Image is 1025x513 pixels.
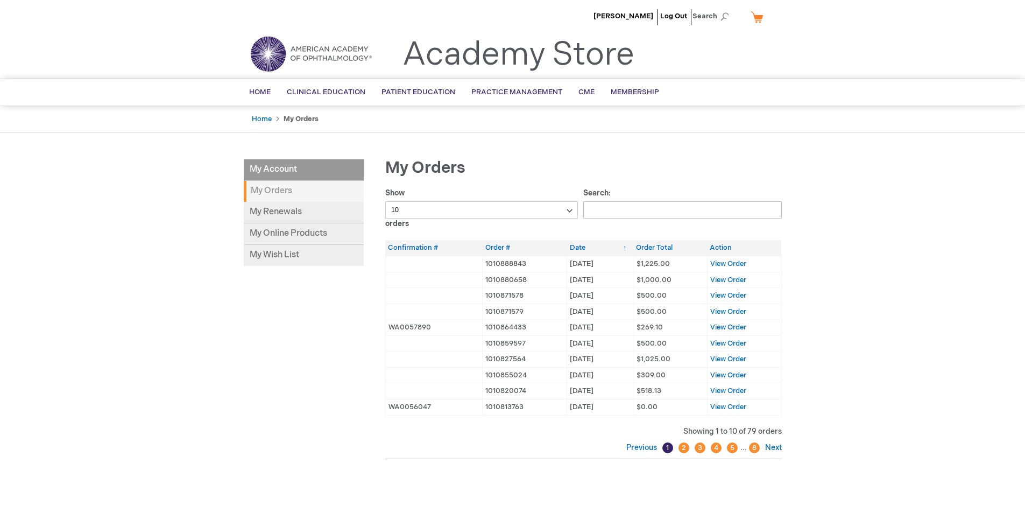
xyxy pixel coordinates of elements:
[567,335,634,352] td: [DATE]
[710,276,746,284] a: View Order
[567,320,634,336] td: [DATE]
[244,245,364,266] a: My Wish List
[385,320,483,336] td: WA0057890
[583,201,782,219] input: Search:
[710,323,746,332] a: View Order
[567,256,634,272] td: [DATE]
[637,307,667,316] span: $500.00
[710,371,746,380] a: View Order
[710,403,746,411] a: View Order
[593,12,653,20] a: [PERSON_NAME]
[611,88,659,96] span: Membership
[252,115,272,123] a: Home
[483,335,567,352] td: 1010859597
[483,399,567,416] td: 1010813763
[244,181,364,202] strong: My Orders
[637,339,667,348] span: $500.00
[710,291,746,300] a: View Order
[483,367,567,383] td: 1010855024
[637,355,670,363] span: $1,025.00
[567,304,634,320] td: [DATE]
[633,240,707,256] th: Order Total: activate to sort column ascending
[483,304,567,320] td: 1010871579
[567,399,634,416] td: [DATE]
[637,403,658,411] span: $0.00
[695,442,705,453] a: 3
[385,201,578,219] select: Showorders
[583,188,782,214] label: Search:
[692,5,733,27] span: Search
[385,240,483,256] th: Confirmation #: activate to sort column ascending
[385,188,578,228] label: Show orders
[567,367,634,383] td: [DATE]
[483,288,567,304] td: 1010871578
[710,259,746,268] a: View Order
[284,115,319,123] strong: My Orders
[567,352,634,368] td: [DATE]
[244,202,364,223] a: My Renewals
[483,320,567,336] td: 1010864433
[249,88,271,96] span: Home
[710,307,746,316] a: View Order
[637,386,661,395] span: $518.13
[578,88,595,96] span: CME
[402,36,634,74] a: Academy Store
[637,291,667,300] span: $500.00
[660,12,687,20] a: Log Out
[727,442,738,453] a: 5
[381,88,455,96] span: Patient Education
[483,240,567,256] th: Order #: activate to sort column ascending
[762,443,782,452] a: Next
[626,443,660,452] a: Previous
[483,352,567,368] td: 1010827564
[637,371,666,380] span: $309.00
[711,442,722,453] a: 4
[749,442,760,453] a: 8
[483,256,567,272] td: 1010888843
[244,223,364,245] a: My Online Products
[637,323,663,332] span: $269.10
[567,272,634,288] td: [DATE]
[710,386,746,395] a: View Order
[678,442,689,453] a: 2
[710,355,746,363] a: View Order
[637,259,670,268] span: $1,225.00
[385,426,782,437] div: Showing 1 to 10 of 79 orders
[483,272,567,288] td: 1010880658
[385,158,465,178] span: My Orders
[287,88,365,96] span: Clinical Education
[483,383,567,399] td: 1010820074
[567,383,634,399] td: [DATE]
[637,276,671,284] span: $1,000.00
[707,240,781,256] th: Action: activate to sort column ascending
[710,339,746,348] a: View Order
[740,443,746,452] span: …
[567,288,634,304] td: [DATE]
[662,442,673,453] a: 1
[385,399,483,416] td: WA0056047
[471,88,562,96] span: Practice Management
[567,240,634,256] th: Date: activate to sort column ascending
